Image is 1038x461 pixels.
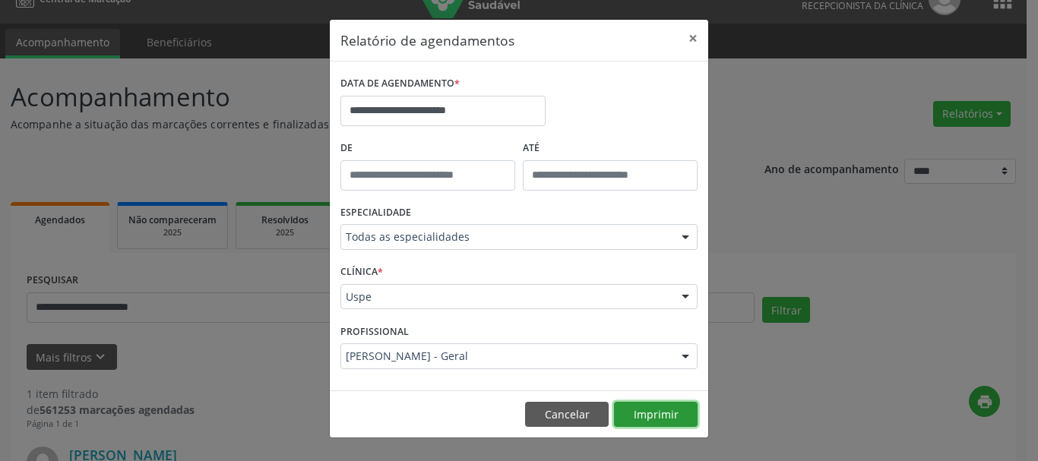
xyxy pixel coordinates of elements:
[340,320,409,343] label: PROFISSIONAL
[346,349,666,364] span: [PERSON_NAME] - Geral
[523,137,698,160] label: ATÉ
[340,201,411,225] label: ESPECIALIDADE
[678,20,708,57] button: Close
[346,229,666,245] span: Todas as especialidades
[340,260,383,284] label: CLÍNICA
[346,289,666,305] span: Uspe
[525,402,609,428] button: Cancelar
[614,402,698,428] button: Imprimir
[340,137,515,160] label: De
[340,30,514,50] h5: Relatório de agendamentos
[340,72,460,96] label: DATA DE AGENDAMENTO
